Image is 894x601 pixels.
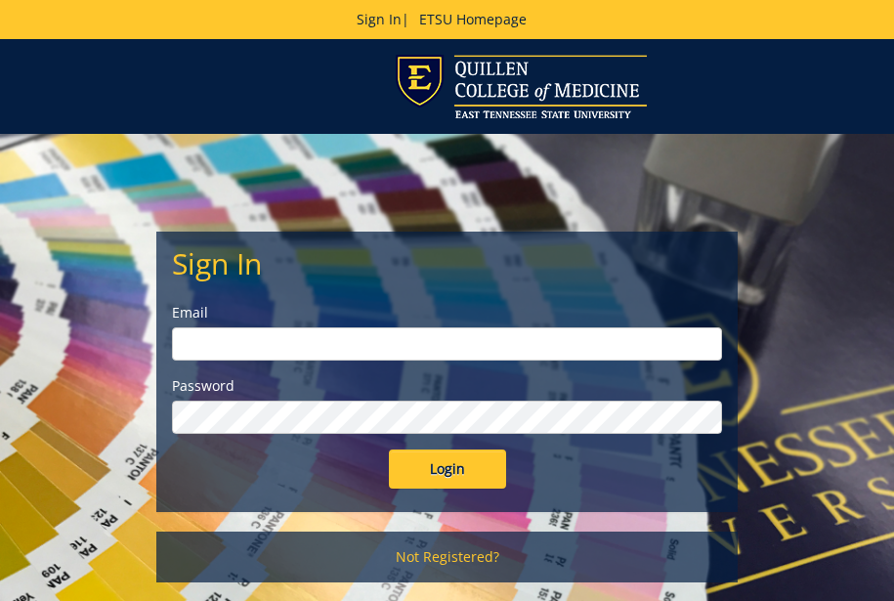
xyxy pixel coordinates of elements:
a: Sign In [357,10,402,28]
a: ETSU Homepage [409,10,536,28]
p: | [89,10,805,29]
label: Email [172,303,722,322]
input: Login [389,450,506,489]
h2: Sign In [172,247,722,279]
a: Not Registered? [156,532,738,582]
img: ETSU logo [396,55,647,118]
label: Password [172,376,722,396]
